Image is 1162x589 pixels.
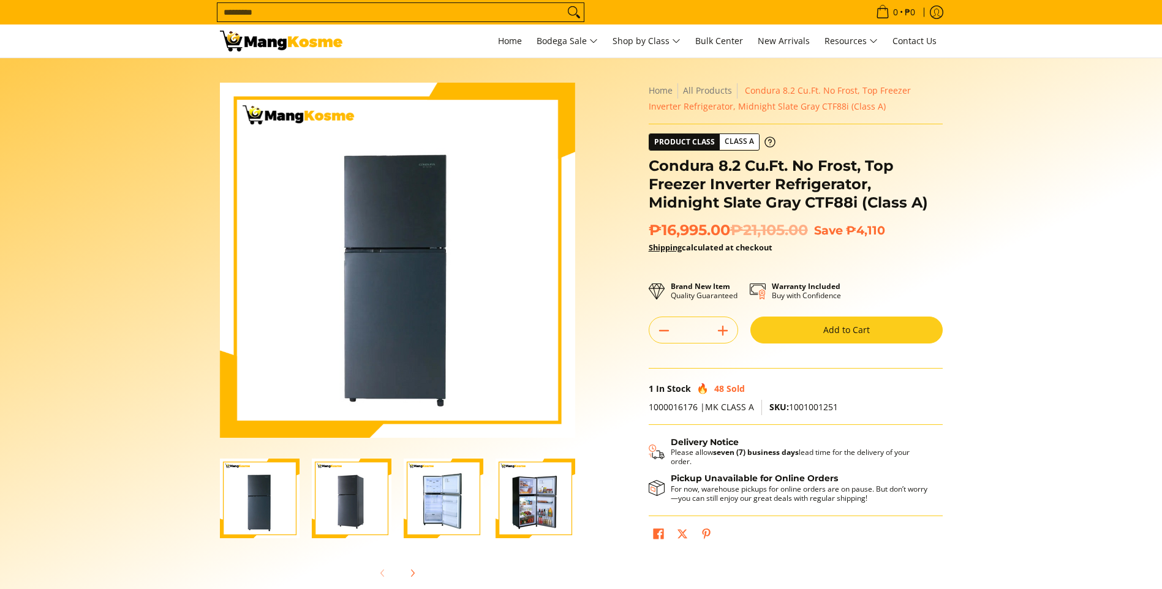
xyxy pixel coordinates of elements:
[649,133,775,151] a: Product Class Class A
[220,31,342,51] img: Condura 8.2 Cu.Ft. No Frost, Top Freezer Inverter Refrigerator, Midnig | Mang Kosme
[649,242,772,253] strong: calculated at checkout
[671,484,930,503] p: For now, warehouse pickups for online orders are on pause. But don’t worry—you can still enjoy ou...
[649,242,682,253] a: Shipping
[726,383,745,394] span: Sold
[750,317,943,343] button: Add to Cart
[537,34,598,49] span: Bodega Sale
[671,448,930,466] p: Please allow lead time for the delivery of your order.
[355,24,943,58] nav: Main Menu
[713,447,799,457] strong: seven (7) business days
[772,281,840,291] strong: Warranty Included
[824,34,878,49] span: Resources
[886,24,943,58] a: Contact Us
[671,281,730,291] strong: Brand New Item
[698,525,715,546] a: Pin on Pinterest
[891,8,900,17] span: 0
[814,223,843,238] span: Save
[498,35,522,47] span: Home
[671,473,838,484] strong: Pickup Unavailable for Online Orders
[846,223,885,238] span: ₱4,110
[649,383,654,394] span: 1
[649,321,679,340] button: Subtract
[650,525,667,546] a: Share on Facebook
[730,221,808,239] del: ₱21,105.00
[769,401,838,413] span: 1001001251
[220,459,300,538] img: Condura 8.2 Cu.Ft. No Frost, Top Freezer Inverter Refrigerator, Midnight Slate Gray CTF88i (Class...
[220,83,575,438] img: Condura 8.2 Cu.Ft. No Frost, Top Freezer Inverter Refrigerator, Midnight Slate Gray CTF88i (Class A)
[683,84,732,96] a: All Products
[689,24,749,58] a: Bulk Center
[892,35,937,47] span: Contact Us
[606,24,687,58] a: Shop by Class
[720,134,759,149] span: Class A
[312,459,391,538] img: Condura 8.2 Cu.Ft. No Frost, Top Freezer Inverter Refrigerator, Midnight Slate Gray CTF88i (Class...
[758,35,810,47] span: New Arrivals
[496,459,575,538] img: Condura 8.2 Cu.Ft. No Frost, Top Freezer Inverter Refrigerator, Midnight Slate Gray CTF88i (Class...
[695,35,743,47] span: Bulk Center
[649,83,943,114] nav: Breadcrumbs
[708,321,738,340] button: Add
[671,282,738,300] p: Quality Guaranteed
[649,157,943,212] h1: Condura 8.2 Cu.Ft. No Frost, Top Freezer Inverter Refrigerator, Midnight Slate Gray CTF88i (Class A)
[564,3,584,21] button: Search
[492,24,528,58] a: Home
[404,459,483,538] img: Condura 8.2 Cu.Ft. No Frost, Top Freezer Inverter Refrigerator, Midnight Slate Gray CTF88i (Class...
[649,221,808,239] span: ₱16,995.00
[674,525,691,546] a: Post on X
[399,560,426,587] button: Next
[649,84,911,112] span: Condura 8.2 Cu.Ft. No Frost, Top Freezer Inverter Refrigerator, Midnight Slate Gray CTF88i (Class A)
[714,383,724,394] span: 48
[649,401,754,413] span: 1000016176 |MK CLASS A
[872,6,919,19] span: •
[649,84,673,96] a: Home
[656,383,691,394] span: In Stock
[818,24,884,58] a: Resources
[772,282,841,300] p: Buy with Confidence
[649,134,720,150] span: Product Class
[769,401,789,413] span: SKU:
[752,24,816,58] a: New Arrivals
[530,24,604,58] a: Bodega Sale
[649,437,930,467] button: Shipping & Delivery
[671,437,739,448] strong: Delivery Notice
[613,34,681,49] span: Shop by Class
[903,8,917,17] span: ₱0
